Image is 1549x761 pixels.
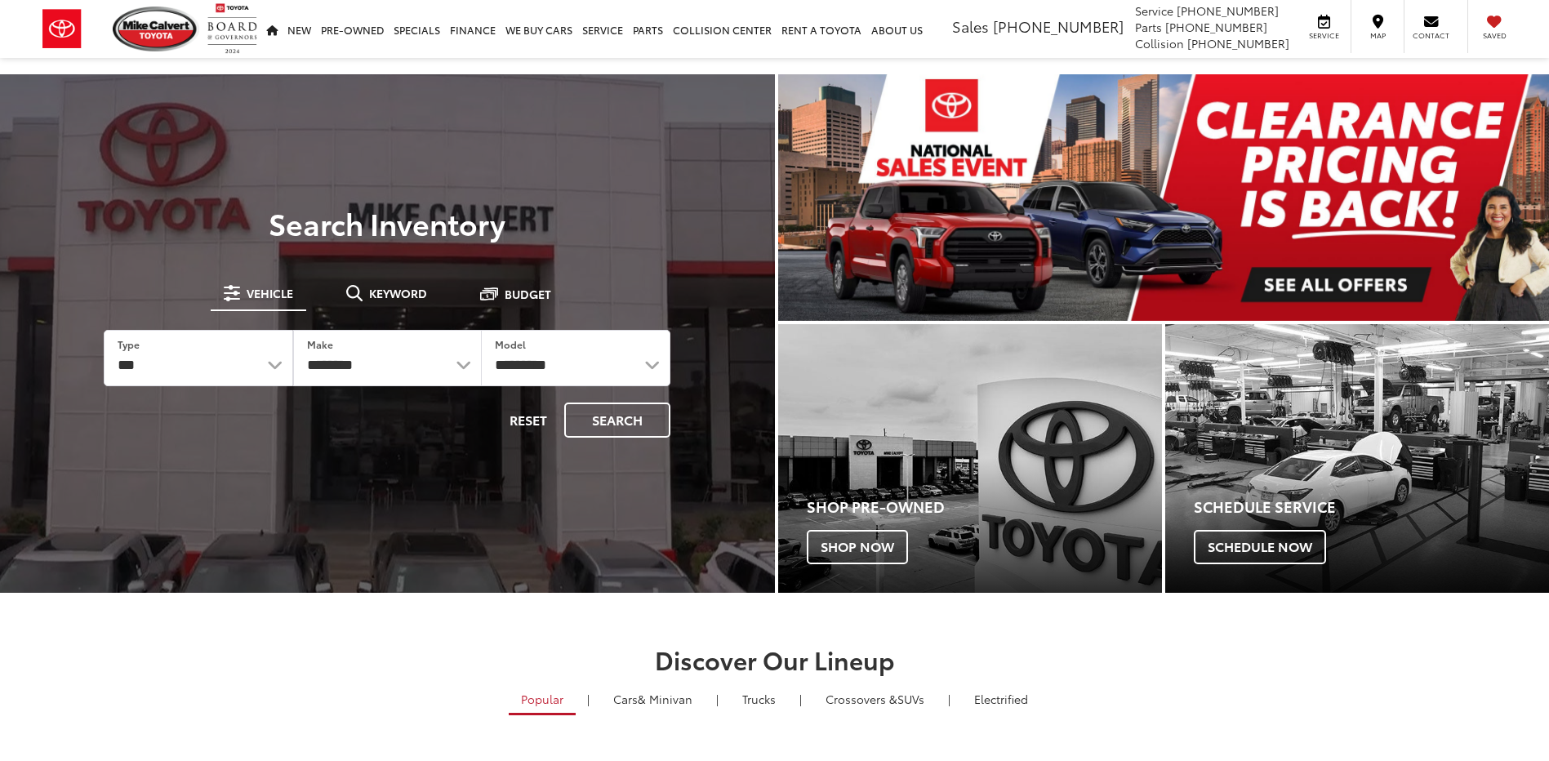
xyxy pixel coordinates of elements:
span: Crossovers & [826,691,897,707]
span: Parts [1135,19,1162,35]
label: Type [118,337,140,351]
h3: Search Inventory [69,207,706,239]
a: Electrified [962,685,1040,713]
span: [PHONE_NUMBER] [993,16,1124,37]
a: Shop Pre-Owned Shop Now [778,324,1162,593]
span: Service [1306,30,1342,41]
span: Budget [505,288,551,300]
span: [PHONE_NUMBER] [1187,35,1289,51]
a: SUVs [813,685,937,713]
span: Service [1135,2,1173,19]
li: | [795,691,806,707]
button: Search [564,403,670,438]
a: Trucks [730,685,788,713]
h4: Schedule Service [1194,499,1549,515]
span: [PHONE_NUMBER] [1165,19,1267,35]
label: Make [307,337,333,351]
span: Saved [1476,30,1512,41]
span: Contact [1413,30,1449,41]
a: Cars [601,685,705,713]
span: Sales [952,16,989,37]
span: Schedule Now [1194,530,1326,564]
span: Shop Now [807,530,908,564]
li: | [583,691,594,707]
div: Toyota [778,324,1162,593]
h2: Discover Our Lineup [199,646,1351,673]
button: Reset [496,403,561,438]
span: Map [1360,30,1395,41]
span: Vehicle [247,287,293,299]
span: Keyword [369,287,427,299]
span: & Minivan [638,691,692,707]
h4: Shop Pre-Owned [807,499,1162,515]
div: Toyota [1165,324,1549,593]
a: Popular [509,685,576,715]
a: Schedule Service Schedule Now [1165,324,1549,593]
img: Mike Calvert Toyota [113,7,199,51]
label: Model [495,337,526,351]
span: Collision [1135,35,1184,51]
span: [PHONE_NUMBER] [1177,2,1279,19]
li: | [712,691,723,707]
li: | [944,691,955,707]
